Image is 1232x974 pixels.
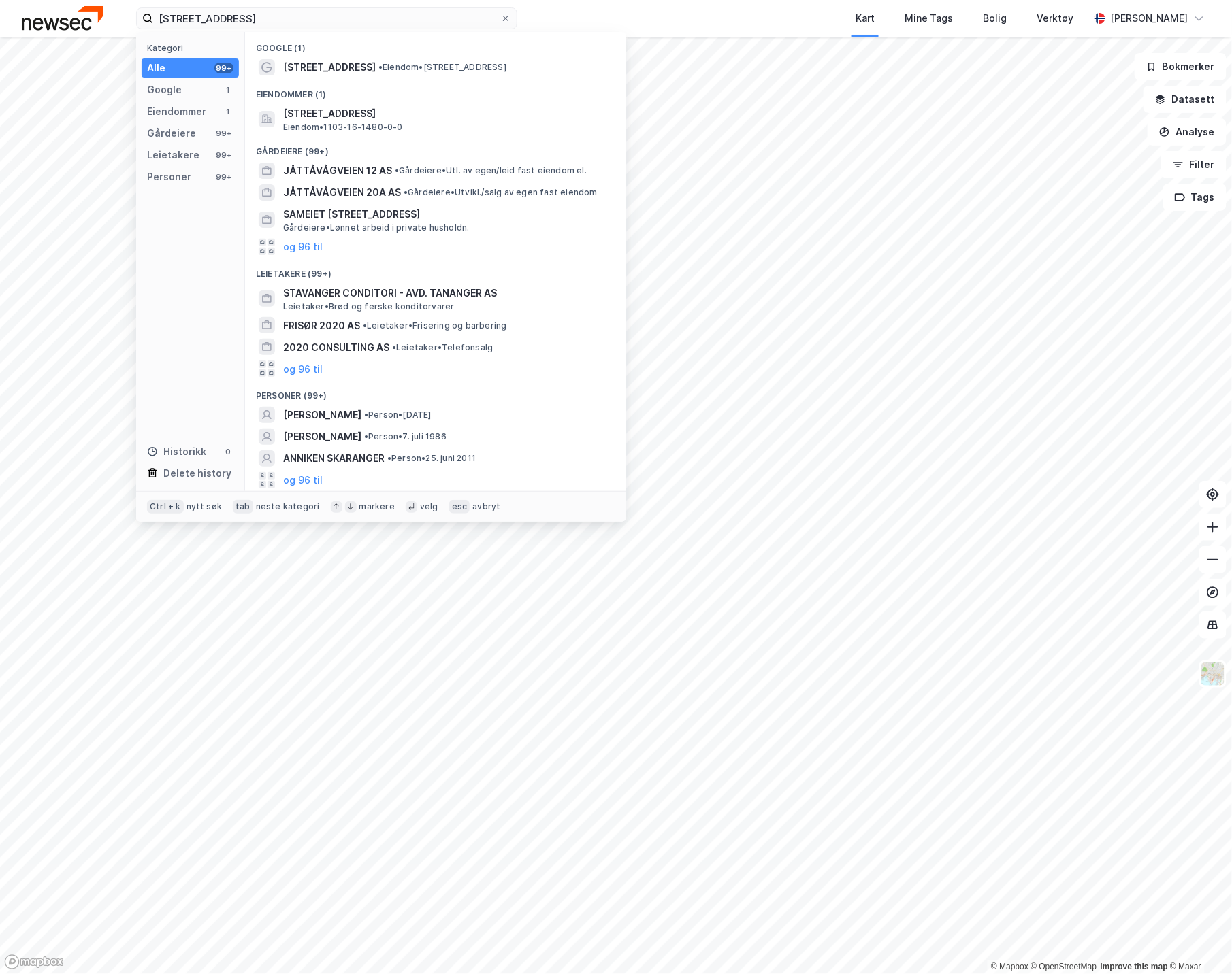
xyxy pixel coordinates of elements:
[214,171,233,182] div: 99+
[472,501,500,512] div: avbryt
[395,165,587,176] span: Gårdeiere • Utl. av egen/leid fast eiendom el.
[359,501,395,512] div: markere
[395,165,399,175] span: •
[283,450,385,467] span: ANNIKEN SKARANGER
[387,453,476,464] span: Person • 25. juni 2011
[404,187,408,197] span: •
[245,32,626,56] div: Google (1)
[223,106,233,117] div: 1
[378,62,383,72] span: •
[1101,962,1168,972] a: Improve this map
[378,62,506,73] span: Eiendom • [STREET_ADDRESS]
[283,407,361,423] span: [PERSON_NAME]
[4,954,64,970] a: Mapbox homepage
[404,187,598,198] span: Gårdeiere • Utvikl./salg av egen fast eiendom
[214,63,233,73] div: 99+
[1161,151,1227,178] button: Filter
[147,169,191,185] div: Personer
[363,320,507,331] span: Leietaker • Frisering og barbering
[147,125,196,141] div: Gårdeiere
[283,301,455,312] span: Leietaker • Brød og ferske konditorvarer
[245,135,626,160] div: Gårdeiere (99+)
[283,318,360,334] span: FRISØR 2020 AS
[392,342,396,352] span: •
[387,453,391,463] span: •
[1144,86,1227,113] button: Datasett
[283,472,323,488] button: og 96 til
[256,501,320,512] div: neste kategori
[905,10,954,27] div: Mine Tags
[245,258,626,282] div: Leietakere (99+)
[283,206,610,222] span: SAMEIET [STREET_ADDRESS]
[364,409,432,420] span: Person • [DATE]
[283,184,401,201] span: JÅTTÅVÅGVEIEN 20A AS
[283,429,361,445] span: [PERSON_NAME]
[245,78,626,103] div: Eiendommer (1)
[22,6,103,30] img: newsec-logo.f6e21ccffca1b3a03d2d.png
[283,105,610,122] span: [STREET_ADDRESS]
[1200,661,1226,687] img: Z
[856,10,875,27] div: Kart
[1037,10,1074,27] div: Verktøy
[163,465,231,482] div: Delete history
[245,380,626,404] div: Personer (99+)
[283,339,389,356] span: 2020 CONSULTING AS
[392,342,493,353] span: Leietaker • Telefonsalg
[283,360,323,377] button: og 96 til
[187,501,223,512] div: nytt søk
[223,84,233,95] div: 1
[147,82,182,98] div: Google
[984,10,1007,27] div: Bolig
[1164,909,1232,974] iframe: Chat Widget
[283,59,376,75] span: [STREET_ADDRESS]
[147,60,165,76] div: Alle
[283,285,610,301] span: STAVANGER CONDITORI - AVD. TANANGER AS
[1031,962,1097,972] a: OpenStreetMap
[1164,909,1232,974] div: Kontrollprogram for chat
[363,320,367,331] span: •
[283,239,323,255] button: og 96 til
[147,103,206,120] div: Eiendommer
[364,409,368,420] span: •
[214,150,233,161] div: 99+
[1163,184,1227,211] button: Tags
[1111,10,1188,27] div: [PERSON_NAME]
[153,8,500,29] input: Søk på adresse, matrikkel, gårdeiere, leietakere eller personer
[420,501,438,512] div: velg
[283,163,392,179] span: JÅTTÅVÅGVEIEN 12 AS
[147,443,206,460] div: Historikk
[223,446,233,457] div: 0
[147,43,239,53] div: Kategori
[283,122,403,133] span: Eiendom • 1103-16-1480-0-0
[147,500,184,514] div: Ctrl + k
[1148,118,1227,146] button: Analyse
[449,500,470,514] div: esc
[1135,53,1227,80] button: Bokmerker
[147,147,199,163] div: Leietakere
[283,222,470,233] span: Gårdeiere • Lønnet arbeid i private husholdn.
[214,128,233,139] div: 99+
[364,431,368,441] span: •
[233,500,253,514] div: tab
[364,431,447,442] span: Person • 7. juli 1986
[991,962,1028,972] a: Mapbox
